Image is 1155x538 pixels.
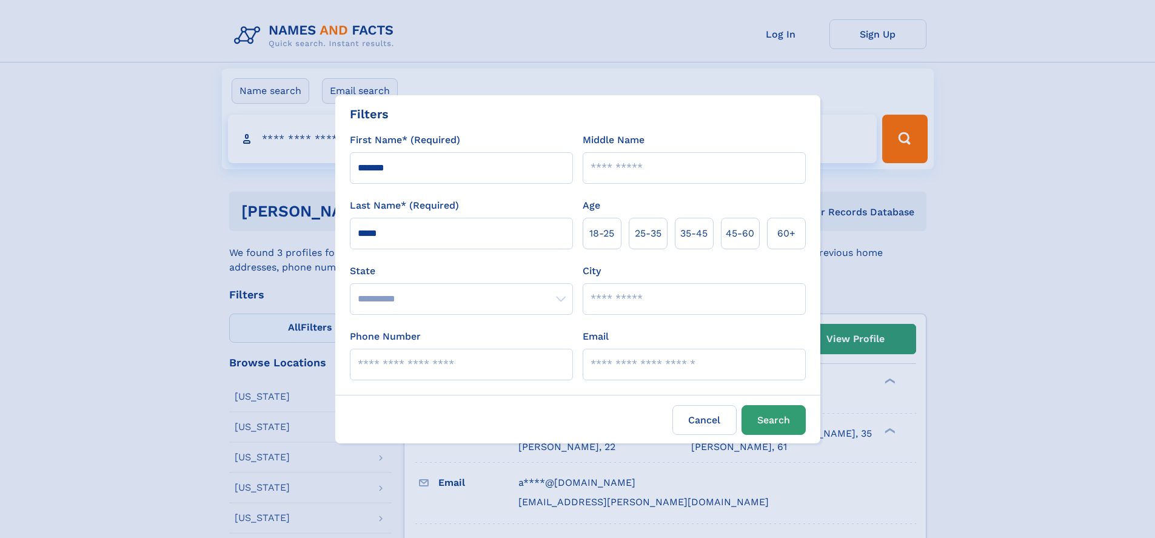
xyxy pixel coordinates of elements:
button: Search [742,405,806,435]
label: First Name* (Required) [350,133,460,147]
label: Phone Number [350,329,421,344]
label: City [583,264,601,278]
label: Middle Name [583,133,644,147]
span: 45‑60 [726,226,754,241]
div: Filters [350,105,389,123]
span: 35‑45 [680,226,708,241]
span: 18‑25 [589,226,614,241]
span: 60+ [777,226,795,241]
label: Last Name* (Required) [350,198,459,213]
label: Age [583,198,600,213]
label: Cancel [672,405,737,435]
span: 25‑35 [635,226,661,241]
label: Email [583,329,609,344]
label: State [350,264,573,278]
